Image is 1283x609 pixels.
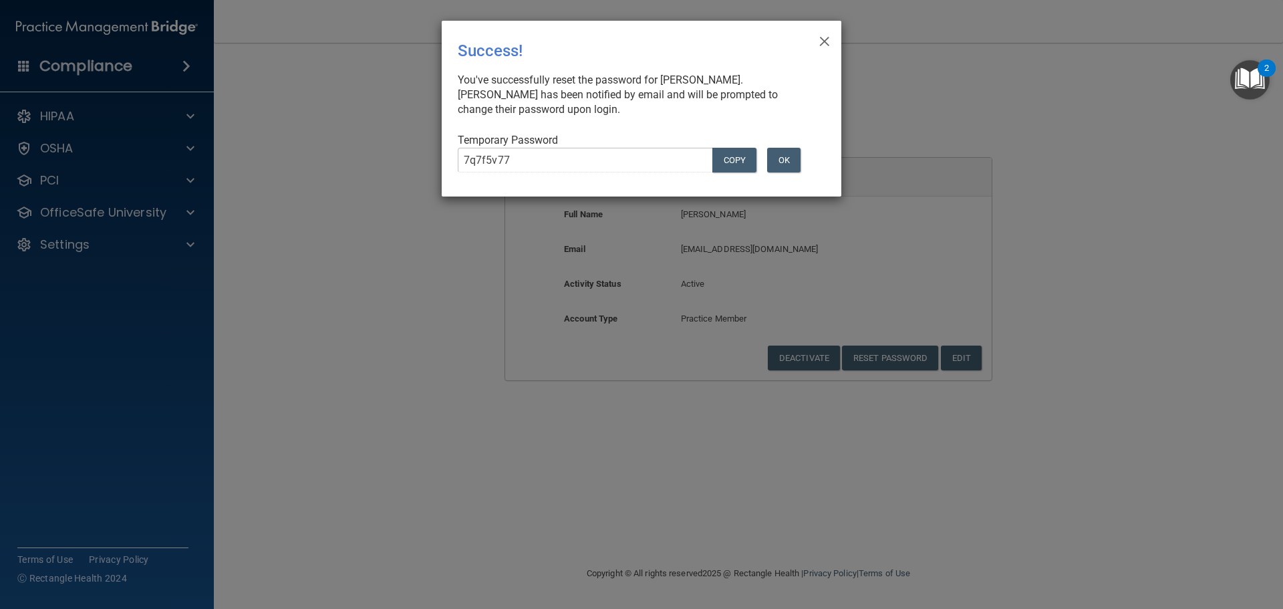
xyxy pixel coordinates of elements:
[712,148,756,172] button: COPY
[458,134,558,146] span: Temporary Password
[767,148,801,172] button: OK
[458,73,815,117] div: You've successfully reset the password for [PERSON_NAME]. [PERSON_NAME] has been notified by emai...
[1230,60,1270,100] button: Open Resource Center, 2 new notifications
[1264,68,1269,86] div: 2
[819,26,831,53] span: ×
[458,31,770,70] div: Success!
